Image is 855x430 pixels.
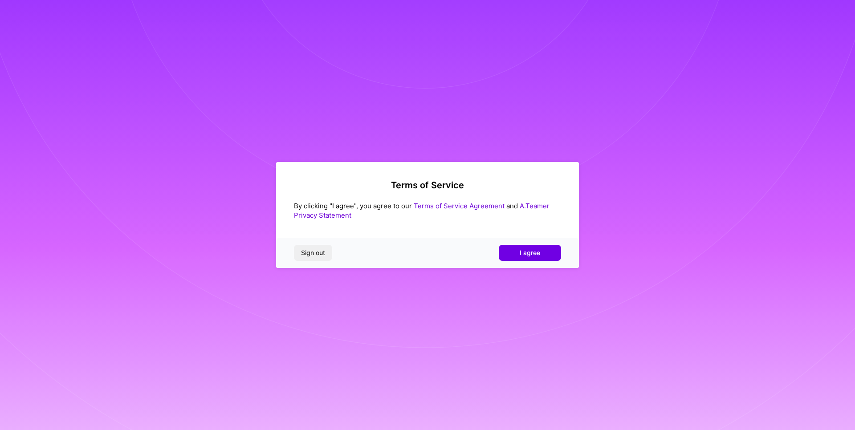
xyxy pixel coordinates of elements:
[294,180,561,191] h2: Terms of Service
[499,245,561,261] button: I agree
[301,248,325,257] span: Sign out
[294,201,561,220] div: By clicking "I agree", you agree to our and
[414,202,505,210] a: Terms of Service Agreement
[294,245,332,261] button: Sign out
[520,248,540,257] span: I agree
